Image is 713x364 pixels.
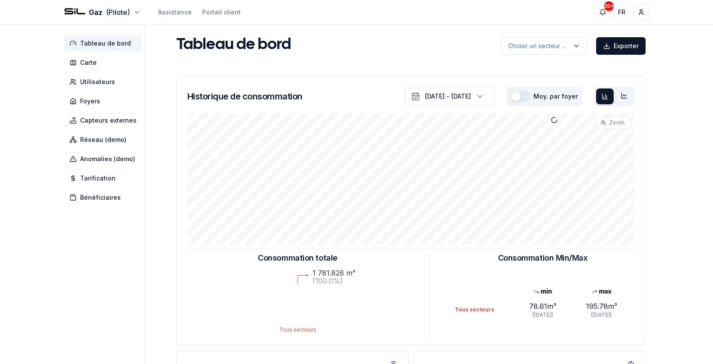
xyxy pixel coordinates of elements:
[176,36,291,54] h1: Tableau de bord
[618,8,625,17] span: FR
[64,93,145,109] a: Foyers
[64,2,85,23] img: SIL - Gaz Logo
[80,155,135,163] span: Anomalies (demo)
[202,8,241,17] a: Portail client
[89,7,102,18] span: Gaz
[425,92,471,101] div: [DATE] - [DATE]
[80,193,121,202] span: Bénéficiaires
[313,276,343,285] text: (100.0%)
[80,58,97,67] span: Carte
[80,174,116,183] span: Tarification
[572,287,631,296] div: max
[80,78,115,86] span: Utilisateurs
[455,306,513,313] div: Tous secteurs
[609,119,625,126] span: Zoom
[80,97,100,106] span: Foyers
[64,113,145,128] a: Capteurs externes
[64,55,145,71] a: Carte
[534,93,578,99] label: Moy. par foyer
[64,74,145,90] a: Utilisateurs
[405,87,494,106] button: [DATE] - [DATE]
[80,116,137,125] span: Capteurs externes
[64,7,140,18] button: Gaz(Pilote)
[501,37,587,55] button: label
[258,252,337,264] h3: Consommation totale
[80,39,131,48] span: Tableau de bord
[187,90,302,102] h3: Historique de consommation
[572,301,631,311] div: 195.78 m³
[64,35,145,51] a: Tableau de bord
[595,4,611,20] button: 30+
[279,326,316,333] text: Tous secteurs
[572,311,631,318] div: ([DATE])
[158,8,192,17] a: Assistance
[604,1,614,11] div: 30+
[498,252,588,264] h3: Consommation Min/Max
[596,37,646,55] button: Exporter
[64,151,145,167] a: Anomalies (demo)
[80,135,126,144] span: Réseau (demo)
[64,132,145,148] a: Réseau (demo)
[64,170,145,186] a: Tarification
[513,287,572,296] div: min
[614,4,630,20] button: FR
[106,7,130,18] span: (Pilote)
[513,311,572,318] div: ([DATE])
[513,301,572,311] div: 78.61 m³
[313,269,355,277] text: 1 781.826 m³
[508,42,566,50] p: Choisir un secteur ...
[64,190,145,205] a: Bénéficiaires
